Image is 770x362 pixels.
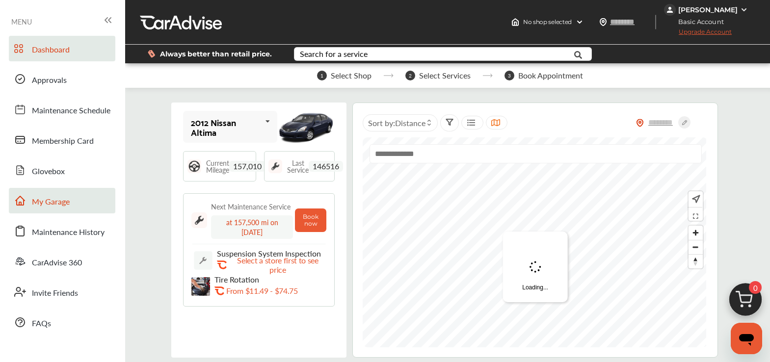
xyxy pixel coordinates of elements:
[191,117,261,137] div: 2012 Nissan Altima
[32,196,70,208] span: My Garage
[9,249,115,274] a: CarAdvise 360
[229,161,266,172] span: 157,010
[664,4,676,16] img: jVpblrzwTbfkPYzPPzSLxeg0AAAAASUVORK5CYII=
[317,71,327,80] span: 1
[383,74,394,78] img: stepper-arrow.e24c07c6.svg
[32,74,67,87] span: Approvals
[9,97,115,122] a: Maintenance Schedule
[503,232,568,302] div: Loading...
[191,277,210,296] img: tire-rotation-thumb.jpg
[32,257,82,269] span: CarAdvise 360
[191,212,207,228] img: maintenance_logo
[187,159,201,173] img: steering_logo
[194,251,212,270] img: default_wrench_icon.d1a43860.svg
[32,44,70,56] span: Dashboard
[214,275,322,284] p: Tire Rotation
[206,159,229,173] span: Current Mileage
[217,249,325,258] p: Suspension System Inspection
[689,226,703,240] button: Zoom in
[722,279,769,326] img: cart_icon.3d0951e8.svg
[211,215,293,239] div: at 157,500 mi on [DATE]
[9,310,115,335] a: FAQs
[740,6,748,14] img: WGsFRI8htEPBVLJbROoPRyZpYNWhNONpIPPETTm6eUC0GeLEiAAAAAElFTkSuQmCC
[32,287,78,300] span: Invite Friends
[363,137,706,347] canvas: Map
[405,71,415,80] span: 2
[749,281,762,294] span: 0
[655,15,656,29] img: header-divider.bc55588e.svg
[395,117,425,129] span: Distance
[689,255,703,268] span: Reset bearing to north
[295,208,326,232] button: Book now
[11,18,32,26] span: MENU
[665,17,731,27] span: Basic Account
[148,50,155,58] img: dollor_label_vector.a70140d1.svg
[482,74,493,78] img: stepper-arrow.e24c07c6.svg
[9,127,115,153] a: Membership Card
[9,157,115,183] a: Glovebox
[690,194,700,205] img: recenter.ce011a49.svg
[419,71,471,80] span: Select Services
[229,256,327,274] p: Select a store first to see price
[518,71,583,80] span: Book Appointment
[576,18,584,26] img: header-down-arrow.9dd2ce7d.svg
[268,159,282,173] img: maintenance_logo
[211,202,291,211] div: Next Maintenance Service
[599,18,607,26] img: location_vector.a44bc228.svg
[689,254,703,268] button: Reset bearing to north
[32,104,110,117] span: Maintenance Schedule
[731,323,762,354] iframe: Button to launch messaging window
[664,28,732,40] span: Upgrade Account
[226,286,298,295] p: From $11.49 - $74.75
[300,50,368,58] div: Search for a service
[32,226,105,239] span: Maintenance History
[678,5,738,14] div: [PERSON_NAME]
[504,71,514,80] span: 3
[32,317,51,330] span: FAQs
[368,117,425,129] span: Sort by :
[636,119,644,127] img: location_vector_orange.38f05af8.svg
[523,18,572,26] span: No shop selected
[331,71,372,80] span: Select Shop
[9,36,115,61] a: Dashboard
[511,18,519,26] img: header-home-logo.8d720a4f.svg
[9,279,115,305] a: Invite Friends
[309,161,343,172] span: 146516
[689,240,703,254] button: Zoom out
[32,135,94,148] span: Membership Card
[9,188,115,213] a: My Garage
[9,218,115,244] a: Maintenance History
[32,165,65,178] span: Glovebox
[9,66,115,92] a: Approvals
[277,105,335,149] img: mobile_8086_st0640_046.jpg
[160,51,272,57] span: Always better than retail price.
[287,159,309,173] span: Last Service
